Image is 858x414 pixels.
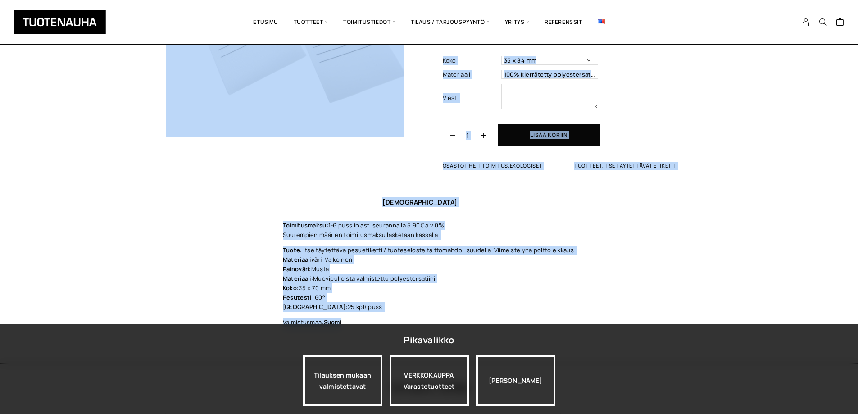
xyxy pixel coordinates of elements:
[286,7,336,37] span: Tuotteet
[283,284,299,292] strong: Koko:
[443,56,499,65] label: Koko
[443,93,499,103] label: Viesti
[283,293,312,301] strong: Pesutesti
[324,318,341,326] strong: Suomi
[283,274,313,282] strong: Materiaali:
[498,124,600,146] button: Lisää koriin
[443,70,499,79] label: Materiaali
[14,10,106,34] img: Tuotenauha Oy
[497,7,537,37] span: Yritys
[469,162,508,169] a: Heti toimitus
[390,355,469,406] div: VERKKOKAUPPA Varastotuotteet
[797,18,815,26] a: My Account
[455,124,481,146] input: Määrä
[303,355,382,406] a: Tilauksen mukaan valmistettavat
[404,332,454,348] div: Pikavalikko
[390,355,469,406] a: VERKKOKAUPPAVarastotuotteet
[443,162,693,177] span: Osastot: , ,
[336,7,403,37] span: Toimitustiedot
[283,221,328,229] strong: Toimitusmaksu:
[382,198,458,206] a: [DEMOGRAPHIC_DATA]
[537,7,590,37] a: Referenssit
[283,246,300,254] strong: Tuote
[283,246,575,312] p: : Itse täytettävä pesuetiketti / tuoteseloste taittomahdollisuudella. Viimeistelynä polttoleikkau...
[403,7,497,37] span: Tilaus / Tarjouspyyntö
[283,265,311,273] strong: Painoväri:
[836,18,844,28] a: Cart
[245,7,286,37] a: Etusivu
[283,303,348,311] strong: [GEOGRAPHIC_DATA]:
[476,355,555,406] div: [PERSON_NAME]
[283,221,575,240] p: 1-6 pussiin asti seurannalla 5,90€ alv 0% Suurempien määrien toimitusmaksu lasketaan kassalla.
[510,162,602,169] a: Ekologiset tuotteet
[604,162,676,169] a: Itse täytettävät etiketit
[283,255,322,264] strong: Materiaaliväri
[283,318,341,326] span: Valmistusmaa:
[598,19,605,24] img: English
[814,18,831,26] button: Search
